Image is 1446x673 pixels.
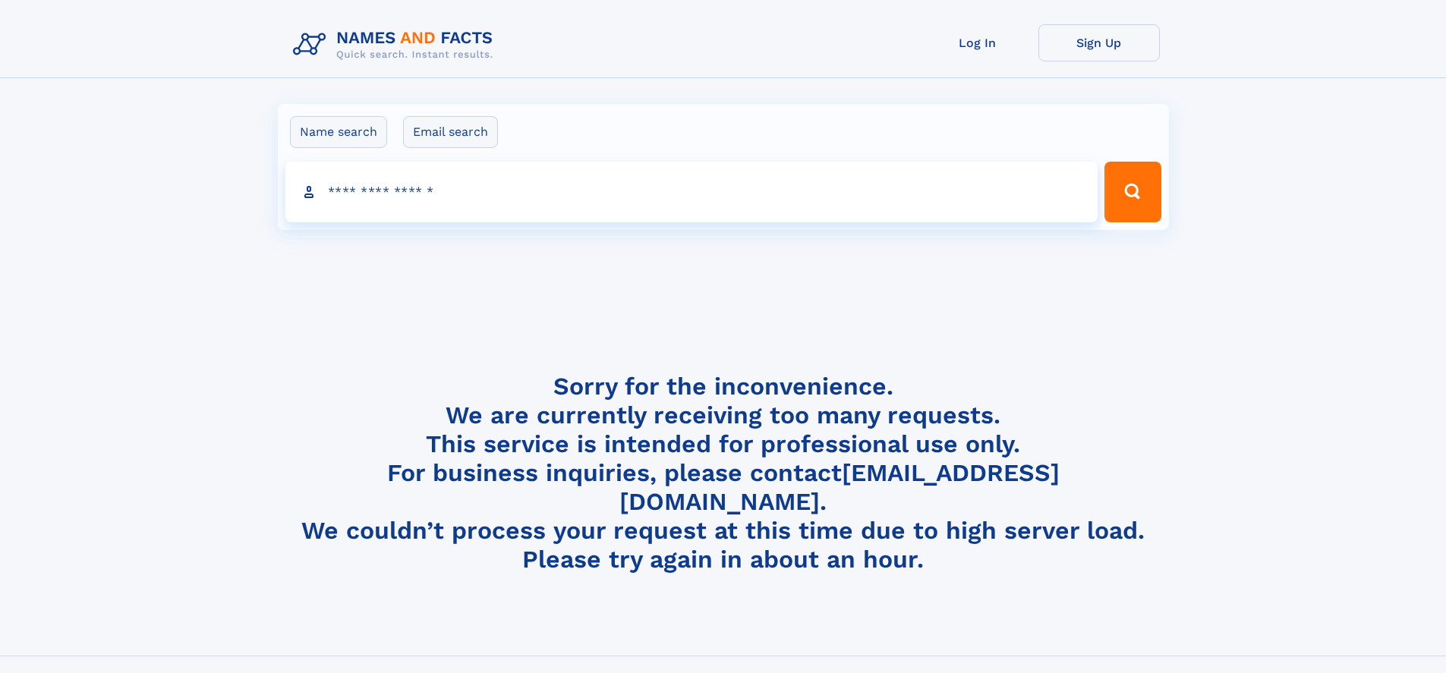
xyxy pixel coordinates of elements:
[287,372,1160,574] h4: Sorry for the inconvenience. We are currently receiving too many requests. This service is intend...
[287,24,506,65] img: Logo Names and Facts
[290,116,387,148] label: Name search
[1104,162,1161,222] button: Search Button
[403,116,498,148] label: Email search
[285,162,1098,222] input: search input
[917,24,1038,61] a: Log In
[619,458,1060,516] a: [EMAIL_ADDRESS][DOMAIN_NAME]
[1038,24,1160,61] a: Sign Up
